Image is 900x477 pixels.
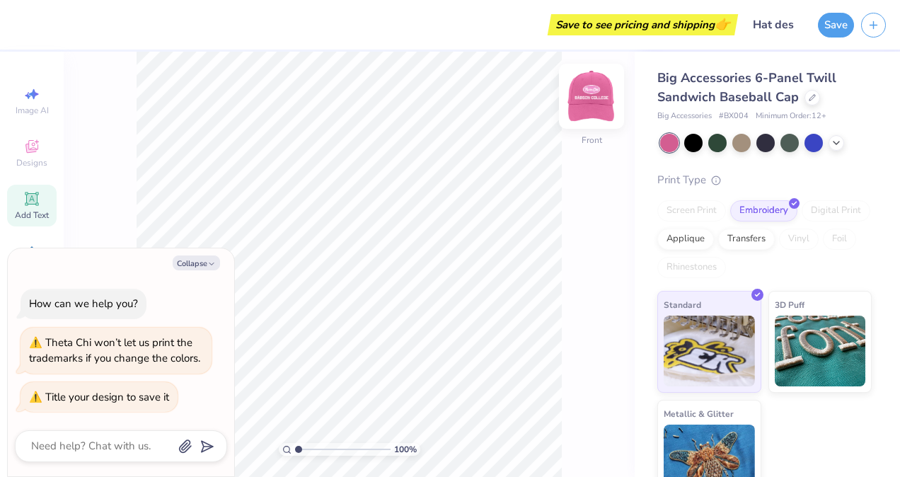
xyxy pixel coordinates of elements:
[16,157,47,168] span: Designs
[657,200,726,222] div: Screen Print
[582,134,602,146] div: Front
[173,255,220,270] button: Collapse
[29,297,138,311] div: How can we help you?
[29,335,200,366] div: Theta Chi won’t let us print the trademarks if you change the colors.
[657,110,712,122] span: Big Accessories
[775,316,866,386] img: 3D Puff
[779,229,819,250] div: Vinyl
[718,229,775,250] div: Transfers
[823,229,856,250] div: Foil
[551,14,734,35] div: Save to see pricing and shipping
[563,68,620,125] img: Front
[664,406,734,421] span: Metallic & Glitter
[742,11,811,39] input: Untitled Design
[16,105,49,116] span: Image AI
[719,110,749,122] span: # BX004
[802,200,870,222] div: Digital Print
[664,297,701,312] span: Standard
[715,16,730,33] span: 👉
[664,316,755,386] img: Standard
[394,443,417,456] span: 100 %
[756,110,826,122] span: Minimum Order: 12 +
[657,229,714,250] div: Applique
[657,69,836,105] span: Big Accessories 6-Panel Twill Sandwich Baseball Cap
[775,297,804,312] span: 3D Puff
[818,13,854,38] button: Save
[15,209,49,221] span: Add Text
[657,257,726,278] div: Rhinestones
[730,200,797,222] div: Embroidery
[45,390,169,404] div: Title your design to save it
[657,172,872,188] div: Print Type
